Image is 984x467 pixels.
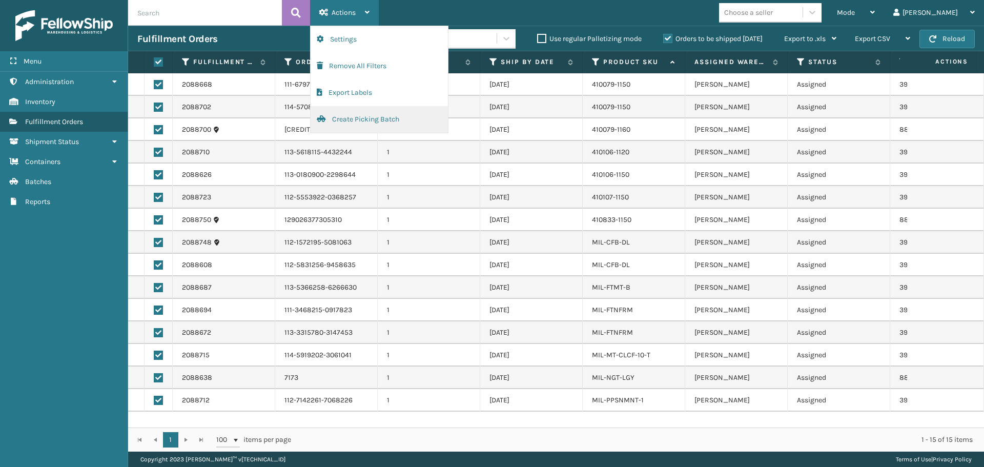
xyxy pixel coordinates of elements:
td: 1 [378,367,480,389]
td: [DATE] [480,367,583,389]
a: 393397060620 [899,260,948,269]
td: [PERSON_NAME] [685,96,788,118]
td: 7173 [275,367,378,389]
td: 111-6797683-3568205 [275,73,378,96]
button: Export Labels [311,79,448,106]
a: 393399784950 [899,148,949,156]
td: 1 [378,389,480,412]
td: [DATE] [480,209,583,231]
span: Export CSV [855,34,890,43]
label: Fulfillment Order Id [193,57,255,67]
td: 114-5919202-3061041 [275,344,378,367]
span: Reports [25,197,50,206]
span: Fulfillment Orders [25,117,83,126]
td: Assigned [788,96,890,118]
label: Status [808,57,870,67]
td: 1 [378,164,480,186]
label: Assigned Warehouse [694,57,768,67]
td: [PERSON_NAME] [685,118,788,141]
td: [DATE] [480,299,583,321]
a: 2088694 [182,305,212,315]
td: 1 [378,186,480,209]
td: [DATE] [480,389,583,412]
td: 113-5366258-6266630 [275,276,378,299]
td: [DATE] [480,231,583,254]
td: Assigned [788,186,890,209]
td: [DATE] [480,254,583,276]
label: Orders to be shipped [DATE] [663,34,763,43]
td: 1 [378,209,480,231]
a: 884519823834 [899,373,949,382]
span: 100 [216,435,232,445]
a: 410079-1160 [592,125,630,134]
td: 1 [378,344,480,367]
td: [DATE] [480,96,583,118]
td: Assigned [788,321,890,344]
a: 393399885787 [899,351,949,359]
label: Product SKU [603,57,665,67]
td: 113-0180900-2298644 [275,164,378,186]
a: 393399697811 [899,103,946,111]
td: [DATE] [480,118,583,141]
a: 393399494725 [899,306,948,314]
td: 111-3468215-0917823 [275,299,378,321]
td: 1 [378,276,480,299]
td: [PERSON_NAME] [685,321,788,344]
td: 1 [378,254,480,276]
span: Export to .xls [784,34,826,43]
a: MIL-CFB-DL [592,260,630,269]
td: [DATE] [480,164,583,186]
a: 393399815699 [899,193,948,201]
label: Ship By Date [501,57,563,67]
a: MIL-FTNFRM [592,306,633,314]
a: MIL-MT-CLCF-10-T [592,351,650,359]
td: [PERSON_NAME] [685,209,788,231]
a: 884521186347 [899,215,947,224]
button: Reload [919,30,975,48]
td: [PERSON_NAME] [685,73,788,96]
td: Assigned [788,118,890,141]
label: Order Number [296,57,358,67]
h3: Fulfillment Orders [137,33,217,45]
td: Assigned [788,367,890,389]
a: MIL-FTNFRM [592,328,633,337]
div: 1 - 15 of 15 items [305,435,973,445]
a: 393399861080 [899,396,948,404]
span: Menu [24,57,42,66]
a: 410079-1150 [592,80,630,89]
a: 410106-1120 [592,148,629,156]
a: 2088723 [182,192,211,202]
td: 1 [378,299,480,321]
td: Assigned [788,231,890,254]
td: [DATE] [480,186,583,209]
td: 112-5553922-0368257 [275,186,378,209]
label: Use regular Palletizing mode [537,34,642,43]
a: 393397558175 [899,170,947,179]
a: 2088638 [182,373,212,383]
td: 112-7142261-7068226 [275,389,378,412]
td: Assigned [788,389,890,412]
a: Privacy Policy [933,456,972,463]
td: Assigned [788,73,890,96]
a: 2088715 [182,350,210,360]
td: [PERSON_NAME] [685,299,788,321]
td: 113-5618115-4432244 [275,141,378,164]
td: Assigned [788,299,890,321]
td: 112-5831256-9458635 [275,254,378,276]
span: Mode [837,8,855,17]
button: Create Picking Batch [311,106,448,133]
div: Choose a seller [724,7,773,18]
div: | [896,452,972,467]
td: [DATE] [480,141,583,164]
a: 2088702 [182,102,211,112]
a: 2088687 [182,282,212,293]
button: Settings [311,26,448,53]
a: 393399676423 [899,80,948,89]
td: [DATE] [480,321,583,344]
a: MIL-NGT-LGY [592,373,634,382]
a: 2088748 [182,237,212,248]
p: Copyright 2023 [PERSON_NAME]™ v [TECHNICAL_ID] [140,452,285,467]
a: 410106-1150 [592,170,629,179]
td: 113-3315780-3147453 [275,321,378,344]
span: Shipment Status [25,137,79,146]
